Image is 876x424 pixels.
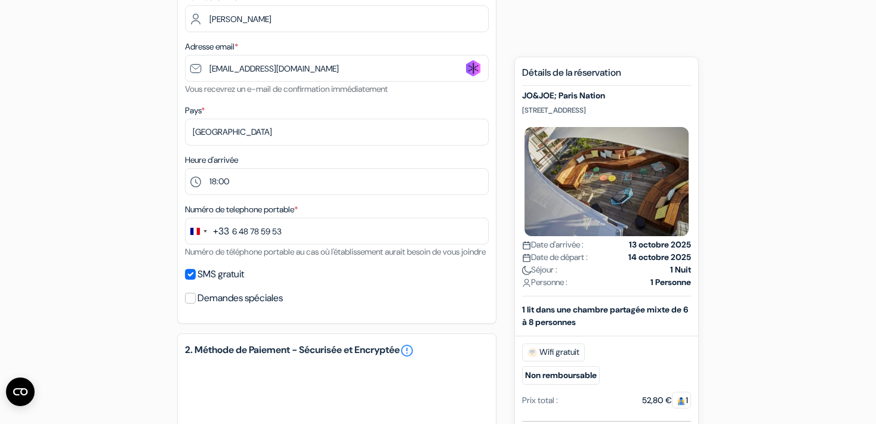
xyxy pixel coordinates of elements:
[650,276,691,289] strong: 1 Personne
[522,366,600,385] small: Non remboursable
[185,83,388,94] small: Vous recevrez un e-mail de confirmation immédiatement
[629,239,691,251] strong: 13 octobre 2025
[185,5,489,32] input: Entrer le nom de famille
[185,203,298,216] label: Numéro de telephone portable
[522,343,585,361] span: Wifi gratuit
[528,348,537,357] img: free_wifi.svg
[186,218,229,244] button: Change country, selected France (+33)
[522,67,691,86] h5: Détails de la réservation
[213,224,229,239] div: +33
[522,394,558,407] div: Prix total :
[185,154,238,166] label: Heure d'arrivée
[672,392,691,408] span: 1
[522,266,531,275] img: moon.svg
[522,276,567,289] span: Personne :
[522,91,691,101] h5: JO&JOE; Paris Nation
[400,343,414,358] a: error_outline
[677,397,686,406] img: guest.svg
[198,290,283,307] label: Demandes spéciales
[522,253,531,262] img: calendar.svg
[628,251,691,264] strong: 14 octobre 2025
[522,251,588,264] span: Date de départ :
[522,106,691,115] p: [STREET_ADDRESS]
[185,104,205,117] label: Pays
[670,264,691,276] strong: 1 Nuit
[185,55,489,82] input: Entrer adresse e-mail
[6,377,35,406] button: Ouvrir le widget CMP
[522,304,688,327] b: 1 lit dans une chambre partagée mixte de 6 à 8 personnes
[185,246,486,257] small: Numéro de téléphone portable au cas où l'établissement aurait besoin de vous joindre
[522,264,557,276] span: Séjour :
[185,343,489,358] h5: 2. Méthode de Paiement - Sécurisée et Encryptée
[185,218,489,245] input: 6 12 34 56 78
[522,241,531,250] img: calendar.svg
[642,394,691,407] div: 52,80 €
[522,278,531,287] img: user_icon.svg
[185,41,238,53] label: Adresse email
[198,266,244,283] label: SMS gratuit
[522,239,584,251] span: Date d'arrivée :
